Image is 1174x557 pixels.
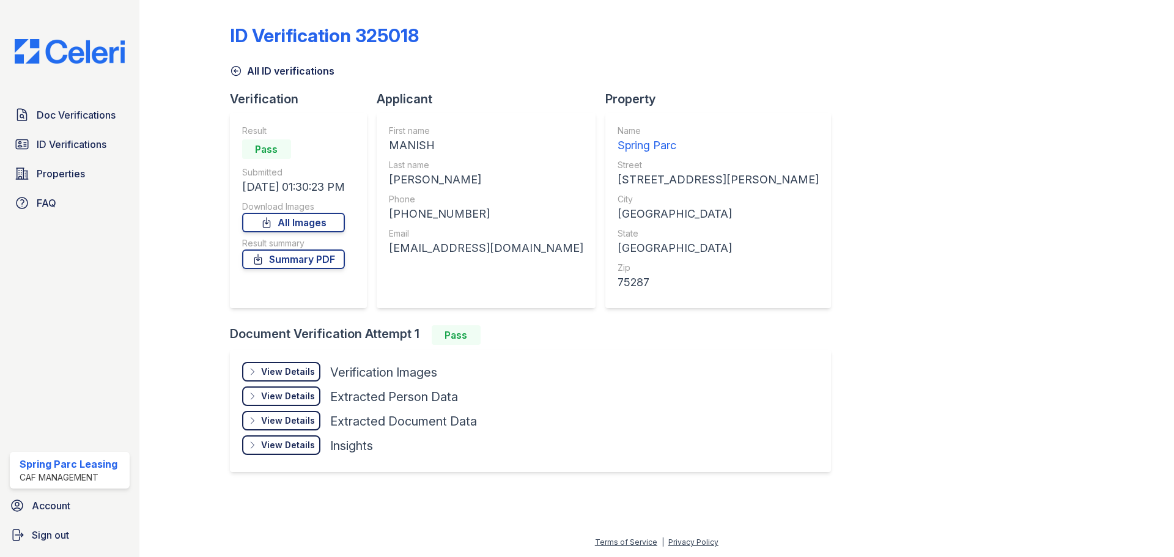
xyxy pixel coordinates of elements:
[230,325,841,345] div: Document Verification Attempt 1
[605,90,841,108] div: Property
[618,193,819,205] div: City
[242,201,345,213] div: Download Images
[242,213,345,232] a: All Images
[389,205,583,223] div: [PHONE_NUMBER]
[618,262,819,274] div: Zip
[10,103,130,127] a: Doc Verifications
[662,537,664,547] div: |
[242,179,345,196] div: [DATE] 01:30:23 PM
[261,439,315,451] div: View Details
[261,415,315,427] div: View Details
[432,325,481,345] div: Pass
[261,366,315,378] div: View Details
[230,64,334,78] a: All ID verifications
[618,240,819,257] div: [GEOGRAPHIC_DATA]
[389,227,583,240] div: Email
[618,137,819,154] div: Spring Parc
[389,137,583,154] div: MANISH
[20,457,117,471] div: Spring Parc Leasing
[242,125,345,137] div: Result
[10,132,130,157] a: ID Verifications
[389,125,583,137] div: First name
[230,90,377,108] div: Verification
[668,537,718,547] a: Privacy Policy
[389,240,583,257] div: [EMAIL_ADDRESS][DOMAIN_NAME]
[261,390,315,402] div: View Details
[242,249,345,269] a: Summary PDF
[242,237,345,249] div: Result summary
[618,274,819,291] div: 75287
[37,108,116,122] span: Doc Verifications
[330,413,477,430] div: Extracted Document Data
[377,90,605,108] div: Applicant
[595,537,657,547] a: Terms of Service
[230,24,419,46] div: ID Verification 325018
[330,364,437,381] div: Verification Images
[37,196,56,210] span: FAQ
[389,171,583,188] div: [PERSON_NAME]
[5,39,135,64] img: CE_Logo_Blue-a8612792a0a2168367f1c8372b55b34899dd931a85d93a1a3d3e32e68fde9ad4.png
[242,166,345,179] div: Submitted
[618,171,819,188] div: [STREET_ADDRESS][PERSON_NAME]
[20,471,117,484] div: CAF Management
[10,191,130,215] a: FAQ
[37,137,106,152] span: ID Verifications
[618,227,819,240] div: State
[618,159,819,171] div: Street
[389,193,583,205] div: Phone
[618,125,819,137] div: Name
[32,498,70,513] span: Account
[32,528,69,542] span: Sign out
[10,161,130,186] a: Properties
[330,437,373,454] div: Insights
[618,205,819,223] div: [GEOGRAPHIC_DATA]
[37,166,85,181] span: Properties
[5,523,135,547] a: Sign out
[5,493,135,518] a: Account
[389,159,583,171] div: Last name
[618,125,819,154] a: Name Spring Parc
[242,139,291,159] div: Pass
[330,388,458,405] div: Extracted Person Data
